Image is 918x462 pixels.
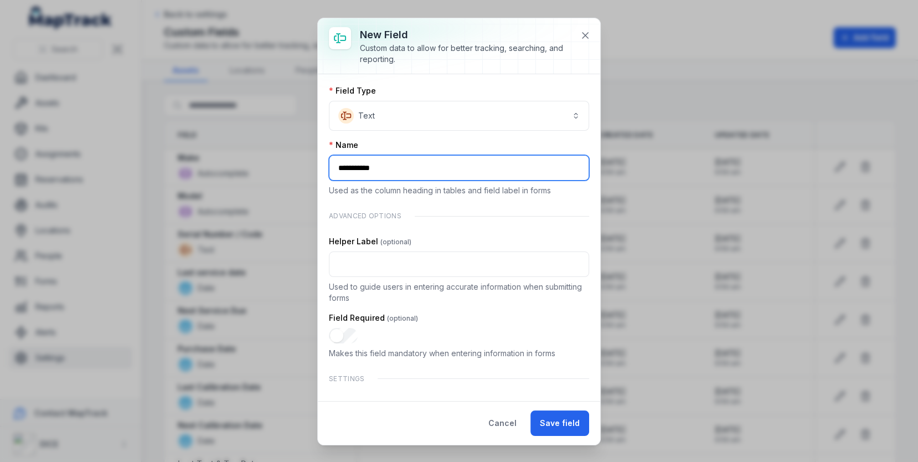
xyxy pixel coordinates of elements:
div: Custom data to allow for better tracking, searching, and reporting. [360,43,571,65]
div: Advanced Options [329,205,589,227]
label: Helper Label [329,236,411,247]
button: Cancel [479,410,526,436]
p: Used as the column heading in tables and field label in forms [329,185,589,196]
button: Text [329,101,589,131]
label: Field Required [329,312,418,324]
p: Makes this field mandatory when entering information in forms [329,348,589,359]
label: Name [329,140,358,151]
h3: New field [360,27,571,43]
label: Field Type [329,85,376,96]
label: Visible to roles [329,399,387,410]
button: Save field [530,410,589,436]
div: Settings [329,368,589,390]
input: :r275:-form-item-label [329,155,589,181]
input: :r277:-form-item-label [329,251,589,277]
p: Used to guide users in entering accurate information when submitting forms [329,281,589,304]
input: :r278:-form-item-label [329,328,358,343]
